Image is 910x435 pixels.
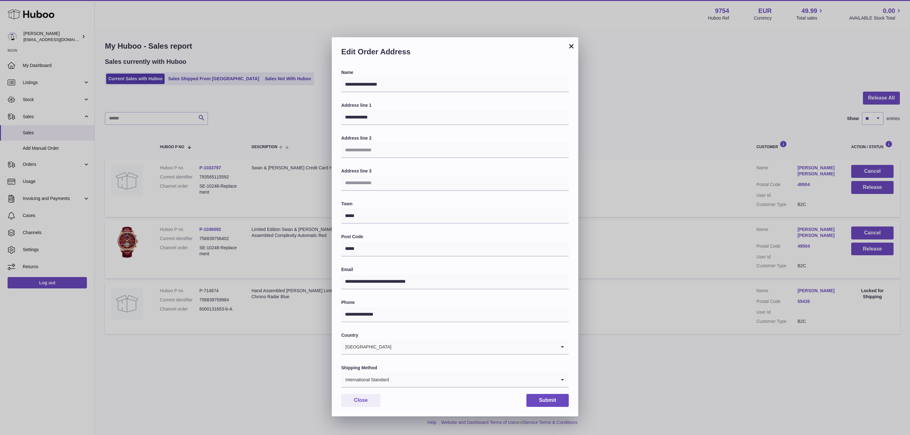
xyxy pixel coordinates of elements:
[341,69,569,76] label: Name
[392,340,556,354] input: Search for option
[341,372,389,387] span: International Standard
[341,365,569,371] label: Shipping Method
[341,394,380,407] button: Close
[341,135,569,141] label: Address line 2
[526,394,569,407] button: Submit
[341,234,569,240] label: Post Code
[389,372,556,387] input: Search for option
[567,42,575,50] button: ×
[341,102,569,108] label: Address line 1
[341,332,569,338] label: Country
[341,372,569,388] div: Search for option
[341,168,569,174] label: Address line 3
[341,201,569,207] label: Town
[341,267,569,273] label: Email
[341,340,569,355] div: Search for option
[341,340,392,354] span: [GEOGRAPHIC_DATA]
[341,47,569,60] h2: Edit Order Address
[341,299,569,305] label: Phone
